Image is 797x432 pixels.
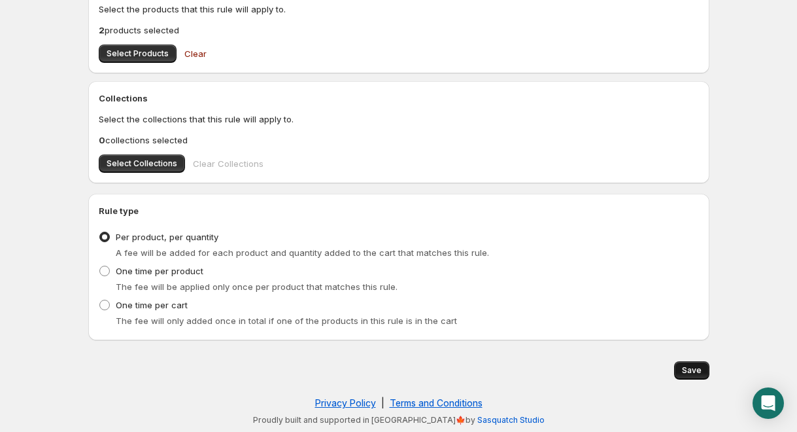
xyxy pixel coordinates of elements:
button: Select Collections [99,154,185,173]
button: Select Products [99,45,177,63]
span: Select Collections [107,158,177,169]
span: The fee will only added once in total if one of the products in this rule is in the cart [116,315,457,326]
button: Clear [177,41,214,67]
span: One time per product [116,266,203,276]
p: collections selected [99,134,699,147]
a: Sasquatch Studio [477,415,545,425]
h2: Collections [99,92,699,105]
span: The fee will be applied only once per product that matches this rule. [116,281,398,292]
h2: Rule type [99,204,699,217]
a: Terms and Conditions [390,397,483,408]
b: 2 [99,25,105,35]
p: Select the products that this rule will apply to. [99,3,699,16]
button: Save [674,361,709,380]
div: Open Intercom Messenger [753,387,784,419]
b: 0 [99,135,105,145]
span: Save [682,365,702,376]
span: One time per cart [116,300,188,310]
span: A fee will be added for each product and quantity added to the cart that matches this rule. [116,247,489,258]
a: Privacy Policy [315,397,376,408]
span: Per product, per quantity [116,232,218,242]
p: products selected [99,24,699,37]
p: Select the collections that this rule will apply to. [99,113,699,126]
span: | [381,397,384,408]
span: Clear [184,47,207,60]
span: Select Products [107,48,169,59]
p: Proudly built and supported in [GEOGRAPHIC_DATA]🍁by [95,415,703,425]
